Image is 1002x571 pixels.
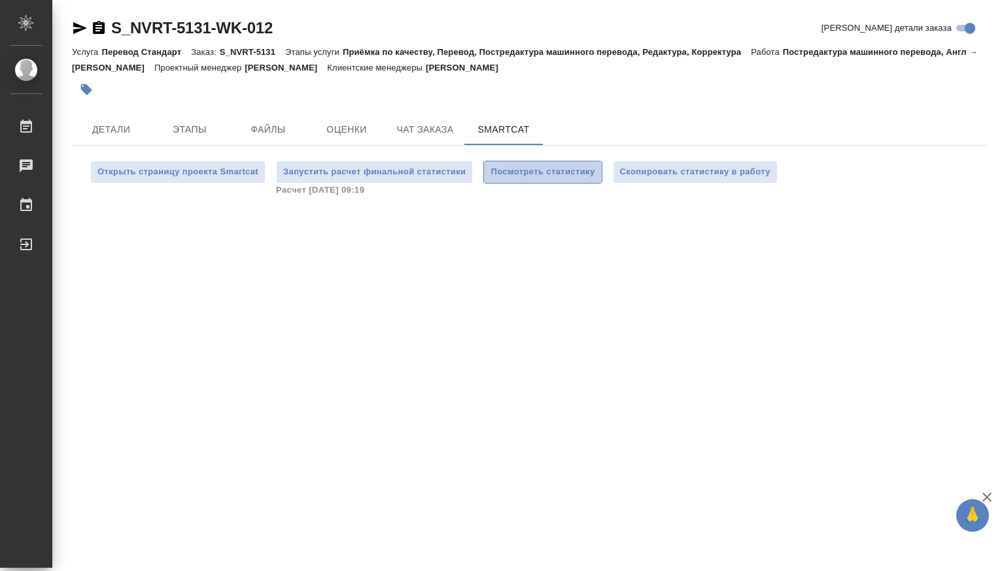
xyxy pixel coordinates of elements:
p: Заказ: [191,47,219,57]
span: Скопировать статистику в работу [620,165,770,180]
p: [PERSON_NAME] [245,63,327,73]
button: Скопировать статистику в работу [613,161,778,184]
span: 🙏 [961,502,984,529]
button: Посмотреть статистику [483,161,602,184]
button: Скопировать ссылку [91,20,107,36]
span: Детали [80,122,143,138]
p: Этапы услуги [285,47,343,57]
span: SmartCat [472,122,535,138]
a: S_NVRT-5131-WK-012 [111,19,273,37]
span: Запустить расчет финальной статистики [283,165,466,180]
button: 🙏 [956,499,989,532]
button: Открыть страницу проекта Smartcat [90,161,266,184]
span: Файлы [237,122,300,138]
p: Работа [751,47,783,57]
span: Посмотреть статистику [491,165,595,180]
p: S_NVRT-5131 [220,47,285,57]
span: Оценки [315,122,378,138]
p: [PERSON_NAME] [426,63,508,73]
p: Проектный менеджер [154,63,245,73]
button: Скопировать ссылку для ЯМессенджера [72,20,88,36]
p: Приёмка по качеству, Перевод, Постредактура машинного перевода, Редактура, Корректура [343,47,751,57]
span: [PERSON_NAME] детали заказа [821,22,952,35]
span: Открыть страницу проекта Smartcat [97,165,258,180]
p: Клиентские менеджеры [327,63,426,73]
span: Чат заказа [394,122,457,138]
button: Добавить тэг [72,75,101,104]
p: Перевод Стандарт [101,47,191,57]
p: Услуга [72,47,101,57]
span: Расчет [DATE] 09:19 [276,184,473,197]
button: Запустить расчет финальной статистики [276,161,473,184]
span: Этапы [158,122,221,138]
